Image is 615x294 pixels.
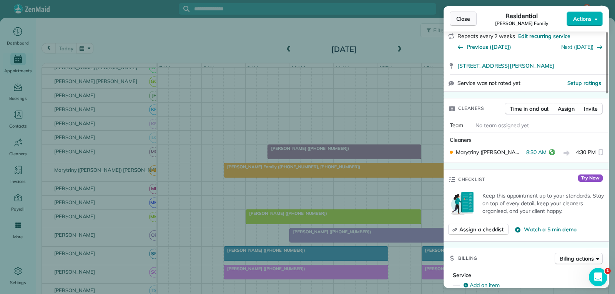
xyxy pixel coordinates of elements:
[510,105,549,113] span: Time in and out
[457,62,554,70] span: [STREET_ADDRESS][PERSON_NAME]
[467,43,511,51] span: Previous ([DATE])
[560,255,594,262] span: Billing actions
[584,105,598,113] span: Invite
[579,103,603,115] button: Invite
[524,226,576,233] span: Watch a 5 min demo
[561,43,594,50] a: Next ([DATE])
[457,62,604,70] a: [STREET_ADDRESS][PERSON_NAME]
[573,15,592,23] span: Actions
[567,79,602,87] button: Setup ratings
[518,32,570,40] span: Edit recurring service
[567,80,602,86] span: Setup ratings
[553,103,580,115] button: Assign
[450,12,477,26] button: Close
[457,79,520,87] span: Service was not rated yet
[457,33,515,40] span: Repeats every 2 weeks
[561,43,603,51] button: Next ([DATE])
[482,192,604,215] p: Keep this appointment up to your standards. Stay on top of every detail, keep your cleaners organ...
[450,136,472,143] span: Cleaners
[456,15,470,23] span: Close
[458,254,477,262] span: Billing
[515,226,576,233] button: Watch a 5 min demo
[450,122,463,129] span: Team
[505,11,538,20] span: Residential
[456,148,523,156] span: Marytriny ([PERSON_NAME]) [PERSON_NAME]
[605,268,611,274] span: 1
[457,43,511,51] button: Previous ([DATE])
[526,148,547,158] span: 8:30 AM
[448,224,509,235] button: Assign a checklist
[458,176,485,183] span: Checklist
[558,105,575,113] span: Assign
[576,148,596,158] span: 4:30 PM
[578,174,603,182] span: Try Now
[495,20,548,27] span: [PERSON_NAME] Family
[459,279,603,291] button: Add an item
[505,103,553,115] button: Time in and out
[458,105,484,112] span: Cleaners
[453,272,471,279] span: Service
[475,122,529,129] span: No team assigned yet
[589,268,607,286] iframe: Intercom live chat
[459,226,504,233] span: Assign a checklist
[470,281,500,289] span: Add an item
